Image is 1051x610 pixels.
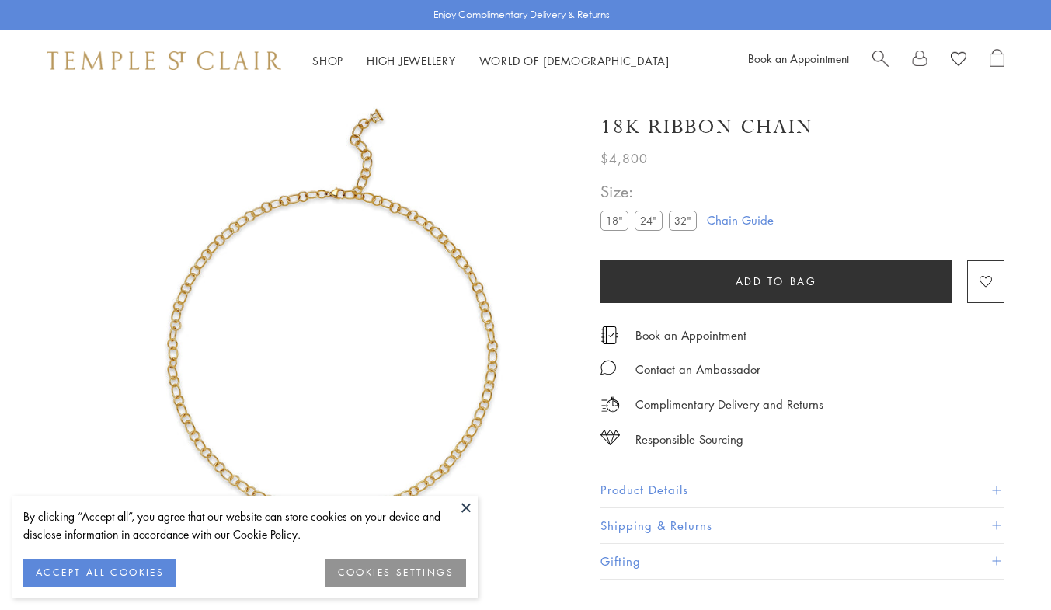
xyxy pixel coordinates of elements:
a: ShopShop [312,53,343,68]
button: ACCEPT ALL COOKIES [23,559,176,587]
img: icon_sourcing.svg [600,430,620,445]
span: $4,800 [600,148,648,169]
span: Size: [600,179,703,204]
button: Product Details [600,472,1004,507]
label: 32" [669,211,697,230]
label: 18" [600,211,628,230]
nav: Main navigation [312,51,670,71]
button: Add to bag [600,260,952,303]
p: Complimentary Delivery and Returns [635,395,823,414]
a: Book an Appointment [635,326,746,343]
div: By clicking “Accept all”, you agree that our website can store cookies on your device and disclos... [23,507,466,543]
button: COOKIES SETTINGS [325,559,466,587]
a: World of [DEMOGRAPHIC_DATA]World of [DEMOGRAPHIC_DATA] [479,53,670,68]
div: Contact an Ambassador [635,360,760,379]
img: Temple St. Clair [47,51,281,70]
a: Chain Guide [707,211,774,228]
button: Shipping & Returns [600,508,1004,543]
img: MessageIcon-01_2.svg [600,360,616,375]
a: View Wishlist [951,49,966,72]
h1: 18K Ribbon Chain [600,113,813,141]
a: Book an Appointment [748,51,849,66]
p: Enjoy Complimentary Delivery & Returns [433,7,610,23]
img: icon_appointment.svg [600,326,619,344]
a: Search [872,49,889,72]
button: Gifting [600,544,1004,579]
a: High JewelleryHigh Jewellery [367,53,456,68]
span: Add to bag [736,273,817,290]
img: N88809-RIBBON18 [101,92,577,568]
div: Responsible Sourcing [635,430,743,449]
label: 24" [635,211,663,230]
img: icon_delivery.svg [600,395,620,414]
a: Open Shopping Bag [990,49,1004,72]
